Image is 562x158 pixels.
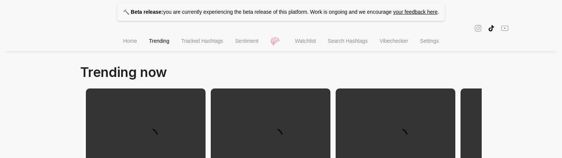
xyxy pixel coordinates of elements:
span: Search Hashtags [328,38,368,44]
span: Trending now [80,64,167,80]
a: your feedback here [393,9,437,15]
strong: 🔨 Beta release: [123,9,163,15]
span: Settings [420,38,439,44]
span: Vibechecker [379,38,408,44]
span: Watchlist [295,38,316,44]
span: Home [123,38,137,44]
p: you are currently experiencing the beta release of this platform. Work is ongoing and we encourage . [117,3,445,21]
span: Tracked Hashtags [181,38,223,44]
span: instagram [474,24,482,32]
span: youtube [501,24,508,32]
span: Trending [149,38,169,44]
span: Sentiment [235,38,259,44]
